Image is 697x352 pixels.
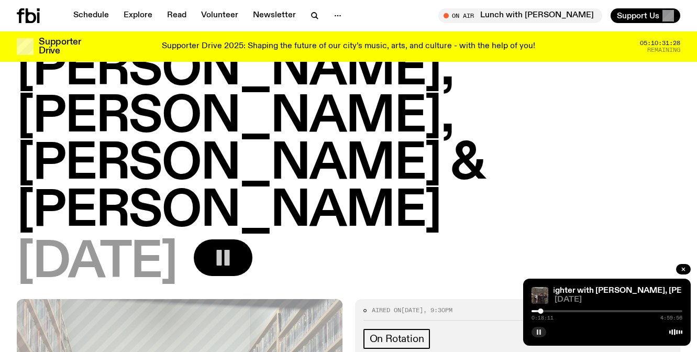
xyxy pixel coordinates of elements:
[162,42,535,51] p: Supporter Drive 2025: Shaping the future of our city’s music, arts, and culture - with the help o...
[370,333,424,345] span: On Rotation
[640,40,680,46] span: 05:10:31:28
[647,47,680,53] span: Remaining
[39,38,81,56] h3: Supporter Drive
[617,11,659,20] span: Support Us
[401,306,423,314] span: [DATE]
[660,315,682,321] span: 4:59:56
[17,239,177,287] span: [DATE]
[438,8,602,23] button: On AirLunch with [PERSON_NAME]
[117,8,159,23] a: Explore
[195,8,245,23] a: Volunteer
[611,8,680,23] button: Support Us
[247,8,302,23] a: Newsletter
[67,8,115,23] a: Schedule
[372,306,401,314] span: Aired on
[423,306,452,314] span: , 9:30pm
[363,329,430,349] a: On Rotation
[161,8,193,23] a: Read
[532,315,554,321] span: 0:18:11
[555,296,682,304] span: [DATE]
